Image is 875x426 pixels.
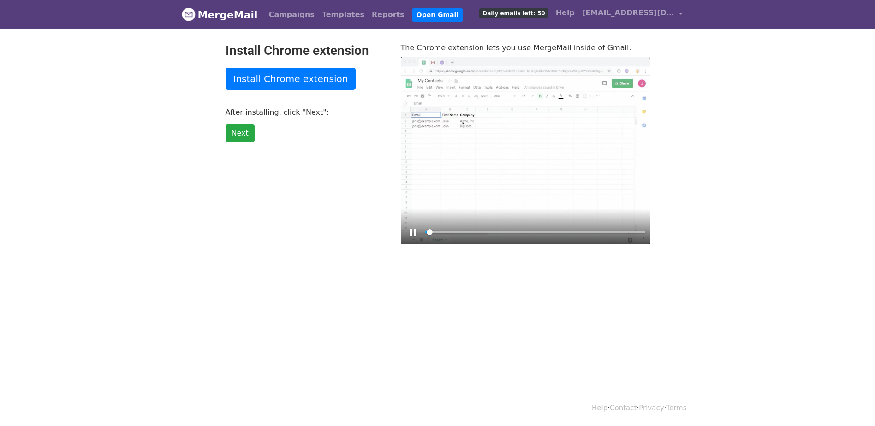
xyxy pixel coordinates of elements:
[182,5,258,24] a: MergeMail
[578,4,686,25] a: [EMAIL_ADDRESS][DOMAIN_NAME]
[318,6,368,24] a: Templates
[226,124,255,142] a: Next
[610,404,637,412] a: Contact
[226,68,356,90] a: Install Chrome extension
[582,7,674,18] span: [EMAIL_ADDRESS][DOMAIN_NAME]
[479,8,548,18] span: Daily emails left: 50
[226,107,387,117] p: After installing, click "Next":
[639,404,664,412] a: Privacy
[412,8,463,22] a: Open Gmail
[476,4,552,22] a: Daily emails left: 50
[401,43,650,53] p: The Chrome extension lets you use MergeMail inside of Gmail:
[425,228,645,237] input: Seek
[226,43,387,59] h2: Install Chrome extension
[265,6,318,24] a: Campaigns
[405,225,420,240] button: Play
[666,404,686,412] a: Terms
[368,6,408,24] a: Reports
[592,404,607,412] a: Help
[552,4,578,22] a: Help
[182,7,196,21] img: MergeMail logo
